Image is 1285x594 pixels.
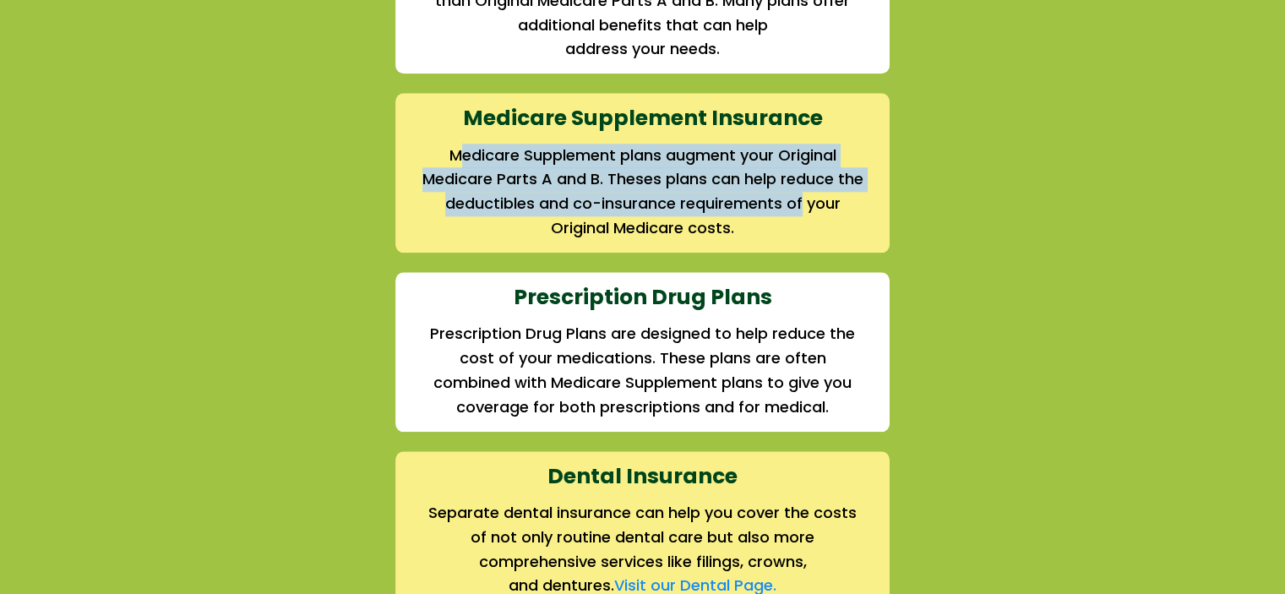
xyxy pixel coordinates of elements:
strong: Prescription Drug Plans [514,282,772,312]
strong: Medicare Supplement Insurance [463,103,823,133]
h2: Separate dental insurance can help you cover the costs of not only routine dental care but also m... [420,501,865,574]
h2: Medicare Supplement plans augment your Original Medicare Parts A and B. Theses plans can help red... [420,144,865,241]
h2: address your needs. [420,37,865,62]
h2: Prescription Drug Plans are designed to help reduce the cost of your medications. These plans are... [420,322,865,419]
strong: Dental Insurance [547,461,738,491]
